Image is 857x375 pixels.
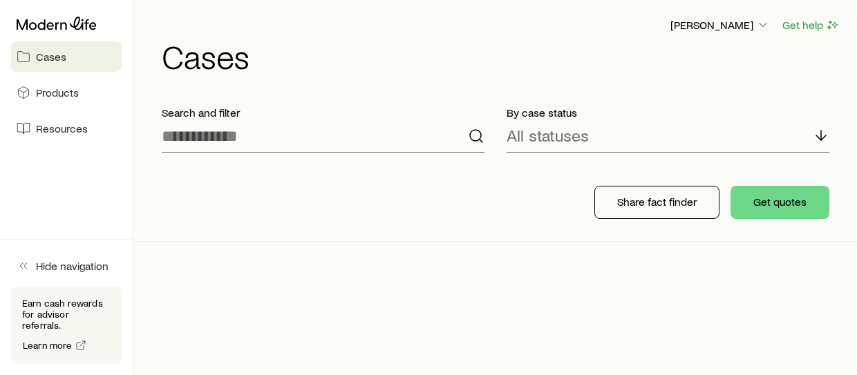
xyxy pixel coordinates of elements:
button: Share fact finder [594,186,719,219]
span: Learn more [23,340,73,350]
a: Products [11,77,122,108]
span: Hide navigation [36,259,109,273]
h1: Cases [162,39,840,73]
button: Get quotes [731,186,829,219]
a: Resources [11,113,122,144]
button: Get help [782,17,840,33]
span: Cases [36,50,66,64]
div: Earn cash rewards for advisor referrals.Learn more [11,287,122,364]
span: Resources [36,122,88,135]
span: Products [36,86,79,99]
p: By case status [507,106,829,119]
a: Cases [11,41,122,72]
button: Hide navigation [11,251,122,281]
p: All statuses [507,126,589,145]
p: Search and filter [162,106,484,119]
p: Share fact finder [617,195,697,209]
p: Earn cash rewards for advisor referrals. [22,298,111,331]
p: [PERSON_NAME] [670,18,770,32]
button: [PERSON_NAME] [670,17,771,34]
